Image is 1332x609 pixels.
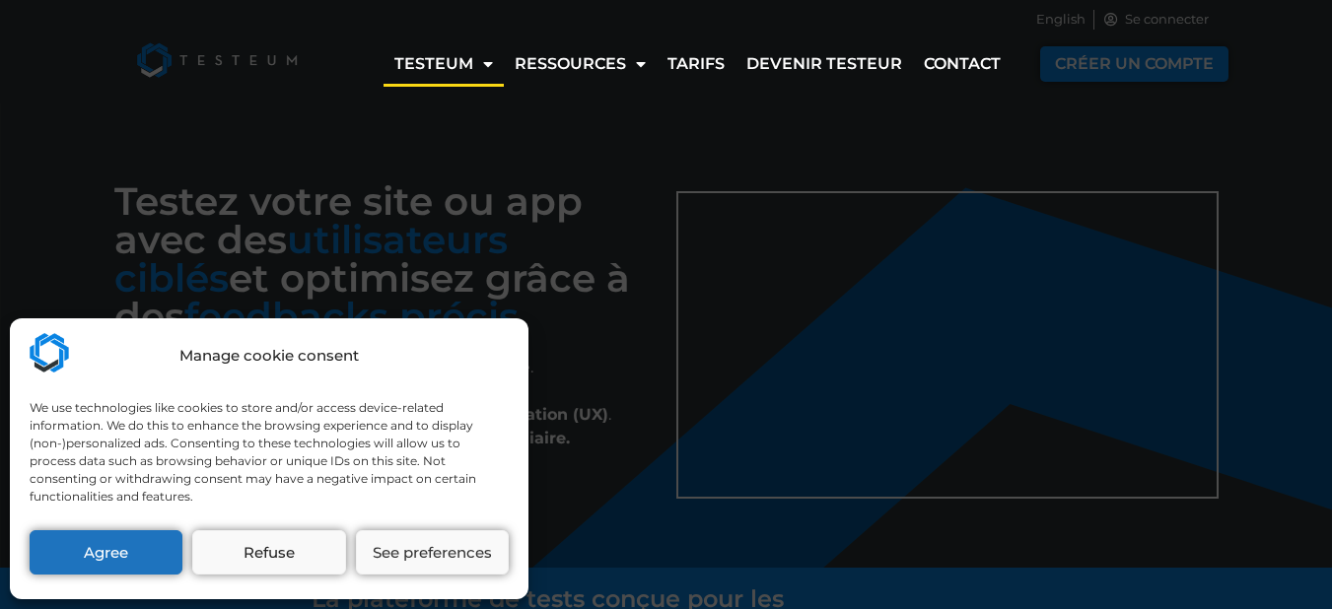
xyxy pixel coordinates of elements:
[179,345,359,368] div: Manage cookie consent
[30,399,507,506] div: We use technologies like cookies to store and/or access device-related information. We do this to...
[913,41,1012,87] a: Contact
[504,41,657,87] a: Ressources
[30,530,182,575] button: Agree
[30,333,69,372] img: Testeum.com - Application crowdtesting platform
[356,530,509,575] button: See preferences
[369,41,1026,87] nav: Menu
[657,41,736,87] a: Tarifs
[192,530,345,575] button: Refuse
[384,41,504,87] a: Testeum
[736,41,913,87] a: Devenir testeur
